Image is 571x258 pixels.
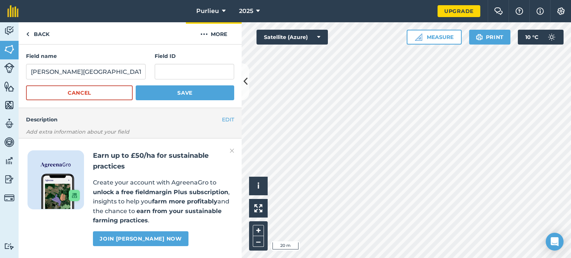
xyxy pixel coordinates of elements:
[93,178,233,225] p: Create your account with AgreenaGro to , insights to help you and the chance to .
[4,63,14,73] img: svg+xml;base64,PD94bWwgdmVyc2lvbj0iMS4wIiBlbmNvZGluZz0idXRmLTgiPz4KPCEtLSBHZW5lcmF0b3I6IEFkb2JlIE...
[525,30,538,45] span: 10 ° C
[19,22,57,44] a: Back
[253,236,264,247] button: –
[196,7,219,16] span: Purlieu
[249,177,268,195] button: i
[41,174,80,209] img: Screenshot of the Gro app
[4,193,14,203] img: svg+xml;base64,PD94bWwgdmVyc2lvbj0iMS4wIiBlbmNvZGluZz0idXRmLTgiPz4KPCEtLSBHZW5lcmF0b3I6IEFkb2JlIE...
[254,204,262,212] img: Four arrows, one pointing top left, one top right, one bottom right and the last bottom left
[4,137,14,148] img: svg+xml;base64,PD94bWwgdmVyc2lvbj0iMS4wIiBlbmNvZGluZz0idXRmLTgiPz4KPCEtLSBHZW5lcmF0b3I6IEFkb2JlIE...
[253,225,264,236] button: +
[494,7,503,15] img: Two speech bubbles overlapping with the left bubble in the forefront
[515,7,524,15] img: A question mark icon
[4,118,14,129] img: svg+xml;base64,PD94bWwgdmVyc2lvbj0iMS4wIiBlbmNvZGluZz0idXRmLTgiPz4KPCEtLSBHZW5lcmF0b3I6IEFkb2JlIE...
[26,115,234,124] h4: Description
[4,25,14,36] img: svg+xml;base64,PD94bWwgdmVyc2lvbj0iMS4wIiBlbmNvZGluZz0idXRmLTgiPz4KPCEtLSBHZW5lcmF0b3I6IEFkb2JlIE...
[4,243,14,250] img: svg+xml;base64,PD94bWwgdmVyc2lvbj0iMS4wIiBlbmNvZGluZz0idXRmLTgiPz4KPCEtLSBHZW5lcmF0b3I6IEFkb2JlIE...
[186,22,242,44] button: More
[257,181,259,190] span: i
[26,52,146,60] h4: Field name
[222,115,234,124] button: EDIT
[4,99,14,111] img: svg+xml;base64,PHN2ZyB4bWxucz0iaHR0cDovL3d3dy53My5vcmcvMjAwMC9zdmciIHdpZHRoPSI1NiIgaGVpZ2h0PSI2MC...
[26,128,129,135] em: Add extra information about your field
[4,174,14,185] img: svg+xml;base64,PD94bWwgdmVyc2lvbj0iMS4wIiBlbmNvZGluZz0idXRmLTgiPz4KPCEtLSBHZW5lcmF0b3I6IEFkb2JlIE...
[239,7,253,16] span: 2025
[93,189,228,196] strong: unlock a free fieldmargin Plus subscription
[7,5,19,17] img: fieldmargin Logo
[557,7,565,15] img: A cog icon
[476,33,483,42] img: svg+xml;base64,PHN2ZyB4bWxucz0iaHR0cDovL3d3dy53My5vcmcvMjAwMC9zdmciIHdpZHRoPSIxOSIgaGVpZ2h0PSIyNC...
[230,146,234,155] img: svg+xml;base64,PHN2ZyB4bWxucz0iaHR0cDovL3d3dy53My5vcmcvMjAwMC9zdmciIHdpZHRoPSIyMiIgaGVpZ2h0PSIzMC...
[536,7,544,16] img: svg+xml;base64,PHN2ZyB4bWxucz0iaHR0cDovL3d3dy53My5vcmcvMjAwMC9zdmciIHdpZHRoPSIxNyIgaGVpZ2h0PSIxNy...
[200,30,208,39] img: svg+xml;base64,PHN2ZyB4bWxucz0iaHR0cDovL3d3dy53My5vcmcvMjAwMC9zdmciIHdpZHRoPSIyMCIgaGVpZ2h0PSIyNC...
[26,30,29,39] img: svg+xml;base64,PHN2ZyB4bWxucz0iaHR0cDovL3d3dy53My5vcmcvMjAwMC9zdmciIHdpZHRoPSI5IiBoZWlnaHQ9IjI0Ii...
[93,231,188,246] a: Join [PERSON_NAME] now
[155,52,234,60] h4: Field ID
[152,198,217,205] strong: farm more profitably
[407,30,462,45] button: Measure
[93,150,233,172] h2: Earn up to £50/ha for sustainable practices
[4,44,14,55] img: svg+xml;base64,PHN2ZyB4bWxucz0iaHR0cDovL3d3dy53My5vcmcvMjAwMC9zdmciIHdpZHRoPSI1NiIgaGVpZ2h0PSI2MC...
[136,85,234,100] button: Save
[257,30,328,45] button: Satellite (Azure)
[4,155,14,166] img: svg+xml;base64,PD94bWwgdmVyc2lvbj0iMS4wIiBlbmNvZGluZz0idXRmLTgiPz4KPCEtLSBHZW5lcmF0b3I6IEFkb2JlIE...
[93,208,222,224] strong: earn from your sustainable farming practices
[26,85,133,100] button: Cancel
[469,30,511,45] button: Print
[544,30,559,45] img: svg+xml;base64,PD94bWwgdmVyc2lvbj0iMS4wIiBlbmNvZGluZz0idXRmLTgiPz4KPCEtLSBHZW5lcmF0b3I6IEFkb2JlIE...
[438,5,480,17] a: Upgrade
[415,33,422,41] img: Ruler icon
[546,233,564,251] div: Open Intercom Messenger
[4,81,14,92] img: svg+xml;base64,PHN2ZyB4bWxucz0iaHR0cDovL3d3dy53My5vcmcvMjAwMC9zdmciIHdpZHRoPSI1NiIgaGVpZ2h0PSI2MC...
[518,30,564,45] button: 10 °C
